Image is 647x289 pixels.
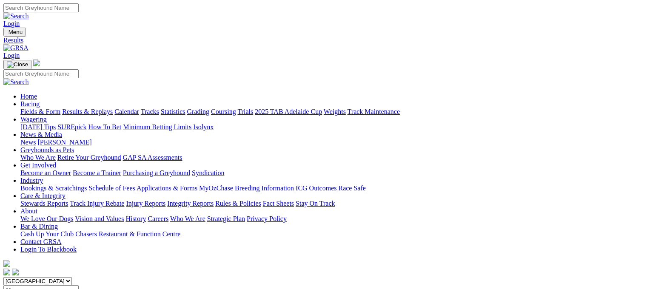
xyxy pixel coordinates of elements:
[75,230,180,238] a: Chasers Restaurant & Function Centre
[12,269,19,275] img: twitter.svg
[75,215,124,222] a: Vision and Values
[20,161,56,169] a: Get Involved
[20,223,58,230] a: Bar & Dining
[338,184,365,192] a: Race Safe
[237,108,253,115] a: Trials
[161,108,185,115] a: Statistics
[20,108,644,116] div: Racing
[88,184,135,192] a: Schedule of Fees
[3,3,79,12] input: Search
[20,207,37,215] a: About
[192,169,224,176] a: Syndication
[215,200,261,207] a: Rules & Policies
[211,108,236,115] a: Coursing
[148,215,168,222] a: Careers
[114,108,139,115] a: Calendar
[20,123,56,130] a: [DATE] Tips
[70,200,124,207] a: Track Injury Rebate
[3,60,31,69] button: Toggle navigation
[20,146,74,153] a: Greyhounds as Pets
[207,215,245,222] a: Strategic Plan
[199,184,233,192] a: MyOzChase
[125,215,146,222] a: History
[20,200,68,207] a: Stewards Reports
[137,184,197,192] a: Applications & Forms
[20,123,644,131] div: Wagering
[20,139,644,146] div: News & Media
[3,69,79,78] input: Search
[20,184,644,192] div: Industry
[20,139,36,146] a: News
[20,108,60,115] a: Fields & Form
[20,192,66,199] a: Care & Integrity
[20,230,74,238] a: Cash Up Your Club
[296,184,336,192] a: ICG Outcomes
[20,184,87,192] a: Bookings & Scratchings
[20,93,37,100] a: Home
[73,169,121,176] a: Become a Trainer
[123,169,190,176] a: Purchasing a Greyhound
[235,184,294,192] a: Breeding Information
[247,215,287,222] a: Privacy Policy
[20,154,56,161] a: Who We Are
[348,108,400,115] a: Track Maintenance
[57,154,121,161] a: Retire Your Greyhound
[3,260,10,267] img: logo-grsa-white.png
[187,108,209,115] a: Grading
[255,108,322,115] a: 2025 TAB Adelaide Cup
[263,200,294,207] a: Fact Sheets
[33,59,40,66] img: logo-grsa-white.png
[7,61,28,68] img: Close
[123,154,182,161] a: GAP SA Assessments
[3,269,10,275] img: facebook.svg
[37,139,91,146] a: [PERSON_NAME]
[123,123,191,130] a: Minimum Betting Limits
[20,154,644,161] div: Greyhounds as Pets
[3,78,29,86] img: Search
[324,108,346,115] a: Weights
[20,169,71,176] a: Become an Owner
[167,200,214,207] a: Integrity Reports
[3,52,20,59] a: Login
[3,37,644,44] a: Results
[9,29,23,35] span: Menu
[141,108,159,115] a: Tracks
[20,177,43,184] a: Industry
[3,28,26,37] button: Toggle navigation
[20,215,73,222] a: We Love Our Dogs
[296,200,335,207] a: Stay On Track
[3,12,29,20] img: Search
[20,215,644,223] div: About
[20,131,62,138] a: News & Media
[20,238,61,245] a: Contact GRSA
[3,20,20,27] a: Login
[20,246,77,253] a: Login To Blackbook
[88,123,122,130] a: How To Bet
[170,215,205,222] a: Who We Are
[57,123,86,130] a: SUREpick
[20,230,644,238] div: Bar & Dining
[62,108,113,115] a: Results & Replays
[3,44,29,52] img: GRSA
[126,200,165,207] a: Injury Reports
[20,100,40,108] a: Racing
[193,123,214,130] a: Isolynx
[20,116,47,123] a: Wagering
[20,200,644,207] div: Care & Integrity
[20,169,644,177] div: Get Involved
